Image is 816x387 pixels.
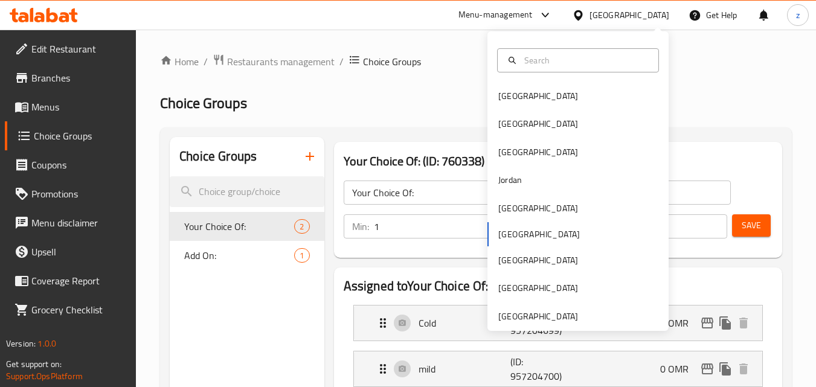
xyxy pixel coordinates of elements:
a: Coupons [5,150,137,179]
div: Add On:1 [170,241,324,270]
button: duplicate [716,360,734,378]
div: Expand [354,351,762,386]
div: Menu-management [458,8,533,22]
input: search [170,176,324,207]
p: Cold [419,316,511,330]
div: [GEOGRAPHIC_DATA] [498,146,578,159]
a: Coverage Report [5,266,137,295]
a: Choice Groups [5,121,137,150]
span: Add On: [184,248,294,263]
p: (ID: 957204700) [510,354,572,383]
span: Branches [31,71,127,85]
div: Choices [294,219,309,234]
button: Save [732,214,771,237]
p: 0 OMR [660,362,698,376]
h2: Assigned to Your Choice Of: [344,277,773,295]
li: / [204,54,208,69]
span: Your Choice Of: [184,219,294,234]
span: Choice Groups [34,129,127,143]
div: Expand [354,305,762,341]
span: z [796,8,800,22]
a: Grocery Checklist [5,295,137,324]
input: Search [519,54,651,67]
a: Restaurants management [213,54,335,69]
span: Coverage Report [31,273,127,288]
a: Promotions [5,179,137,208]
button: edit [698,360,716,378]
div: Choices [294,248,309,263]
span: Version: [6,336,36,351]
div: Your Choice Of:2 [170,212,324,241]
span: 1 [295,250,309,261]
div: [GEOGRAPHIC_DATA] [498,281,578,295]
a: Menu disclaimer [5,208,137,237]
span: Menu disclaimer [31,216,127,230]
button: duplicate [716,314,734,332]
span: Menus [31,100,127,114]
span: Choice Groups [363,54,421,69]
div: [GEOGRAPHIC_DATA] [498,117,578,130]
div: [GEOGRAPHIC_DATA] [590,8,669,22]
a: Edit Restaurant [5,34,137,63]
p: mild [419,362,511,376]
span: Choice Groups [160,89,247,117]
p: Min: [352,219,369,234]
span: Restaurants management [227,54,335,69]
span: Upsell [31,245,127,259]
button: delete [734,314,753,332]
h3: Your Choice Of: (ID: 760338) [344,152,773,171]
p: 0 OMR [660,316,698,330]
span: Get support on: [6,356,62,372]
a: Home [160,54,199,69]
div: [GEOGRAPHIC_DATA] [498,202,578,215]
div: [GEOGRAPHIC_DATA] [498,89,578,103]
span: Save [742,218,761,233]
span: 2 [295,221,309,232]
button: delete [734,360,753,378]
p: (ID: 957204699) [510,309,572,337]
div: Jordan [498,173,522,187]
span: Promotions [31,187,127,201]
span: Edit Restaurant [31,42,127,56]
nav: breadcrumb [160,54,792,69]
li: Expand [344,300,773,346]
h2: Choice Groups [179,147,257,165]
a: Branches [5,63,137,92]
button: edit [698,314,716,332]
div: [GEOGRAPHIC_DATA] [498,254,578,267]
div: [GEOGRAPHIC_DATA] [498,310,578,323]
span: Coupons [31,158,127,172]
span: Grocery Checklist [31,302,127,317]
li: / [339,54,344,69]
a: Support.OpsPlatform [6,368,83,384]
span: 1.0.0 [37,336,56,351]
a: Menus [5,92,137,121]
a: Upsell [5,237,137,266]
